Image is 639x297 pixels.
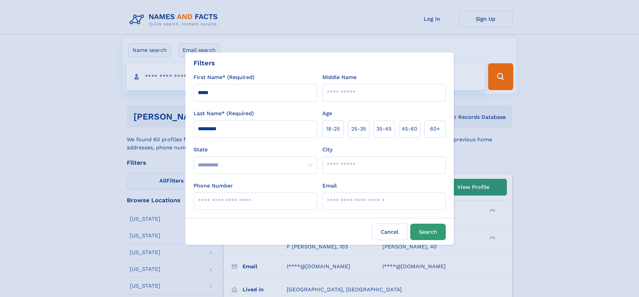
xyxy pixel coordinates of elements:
[194,73,255,81] label: First Name* (Required)
[430,125,440,133] span: 60+
[194,58,215,68] div: Filters
[322,182,337,190] label: Email
[351,125,366,133] span: 25‑35
[322,146,332,154] label: City
[194,182,233,190] label: Phone Number
[410,224,446,240] button: Search
[402,125,417,133] span: 45‑60
[372,224,408,240] label: Cancel
[322,73,357,81] label: Middle Name
[326,125,340,133] span: 18‑25
[322,109,332,118] label: Age
[194,109,254,118] label: Last Name* (Required)
[376,125,391,133] span: 35‑45
[194,146,317,154] label: State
